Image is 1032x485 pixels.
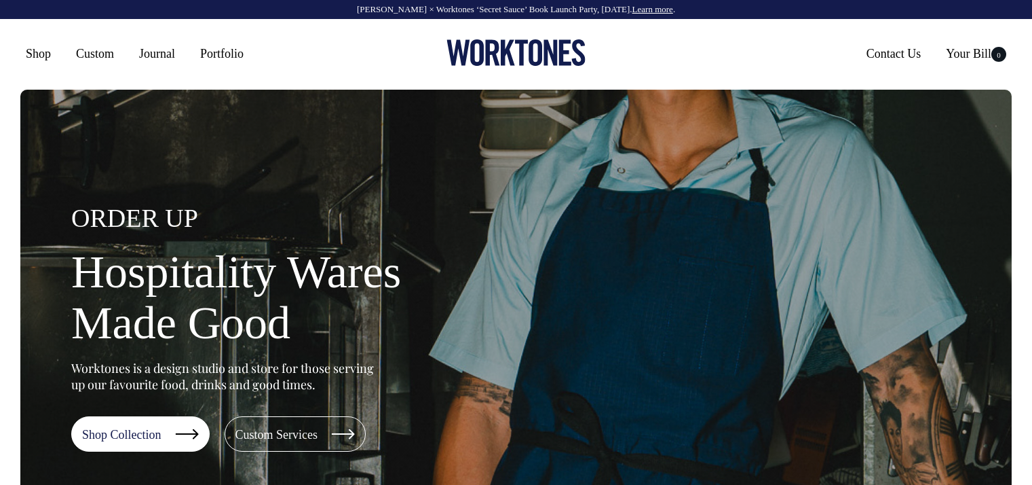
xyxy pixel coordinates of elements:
h4: ORDER UP [71,204,505,233]
a: Portfolio [195,41,249,66]
a: Contact Us [861,41,927,66]
a: Learn more [632,4,673,14]
a: Journal [134,41,180,66]
a: Shop [20,41,56,66]
a: Your Bill0 [940,41,1012,66]
span: 0 [991,47,1006,62]
a: Custom [71,41,119,66]
h1: Hospitality Wares Made Good [71,247,505,348]
a: Custom Services [225,416,366,452]
a: Shop Collection [71,416,210,452]
div: [PERSON_NAME] × Worktones ‘Secret Sauce’ Book Launch Party, [DATE]. . [14,5,1018,14]
p: Worktones is a design studio and store for those serving up our favourite food, drinks and good t... [71,360,380,393]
